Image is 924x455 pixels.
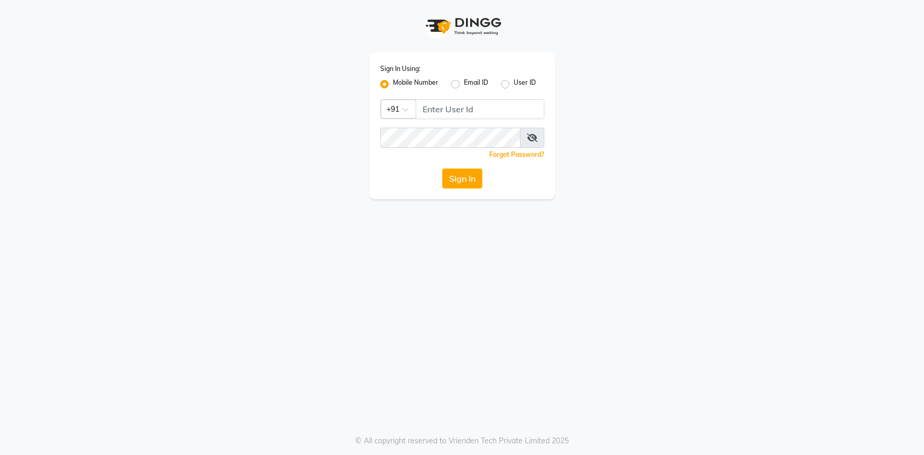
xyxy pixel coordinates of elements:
[514,78,536,91] label: User ID
[442,168,482,189] button: Sign In
[420,11,505,42] img: logo1.svg
[380,64,420,74] label: Sign In Using:
[416,99,544,119] input: Username
[393,78,438,91] label: Mobile Number
[489,150,544,158] a: Forgot Password?
[464,78,488,91] label: Email ID
[380,128,521,148] input: Username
